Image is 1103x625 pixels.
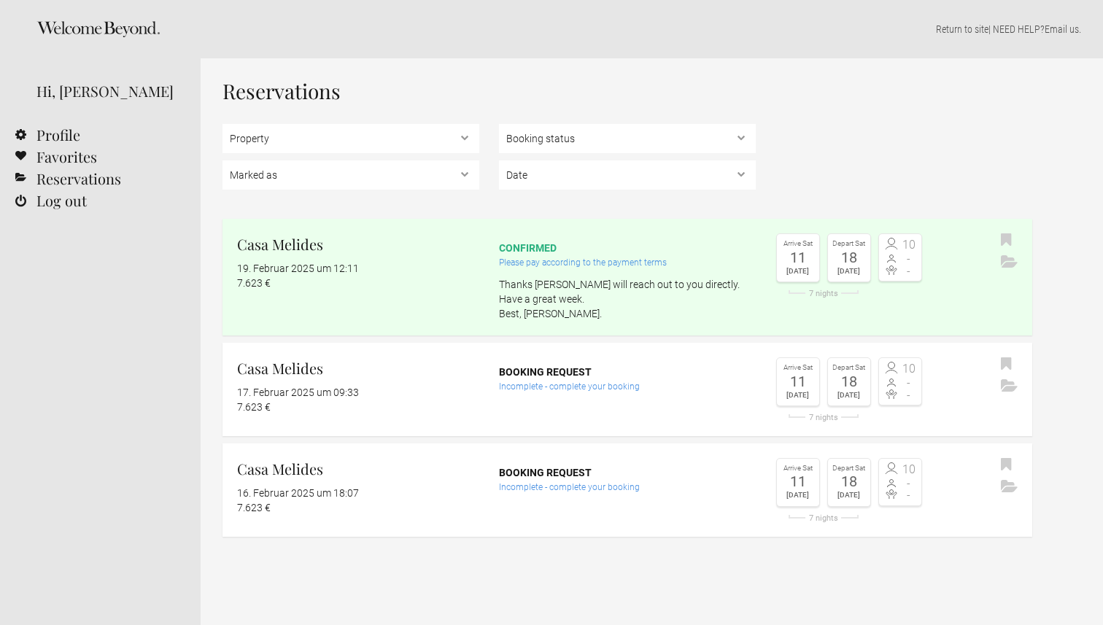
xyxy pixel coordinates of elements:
div: [DATE] [832,265,867,278]
select: , , [499,124,756,153]
div: Depart Sat [832,362,867,374]
h2: Casa Melides [237,458,479,480]
div: Depart Sat [832,462,867,475]
h2: Casa Melides [237,233,479,255]
a: Casa Melides 17. Februar 2025 um 09:33 7.623 € Booking request Incomplete - complete your booking... [222,343,1032,436]
div: 11 [781,374,816,389]
a: Casa Melides 16. Februar 2025 um 18:07 7.623 € Booking request Incomplete - complete your booking... [222,443,1032,537]
h2: Casa Melides [237,357,479,379]
div: 7 nights [776,290,871,298]
select: , , , [222,160,479,190]
div: Incomplete - complete your booking [499,379,756,394]
span: - [900,489,918,501]
div: 18 [832,474,867,489]
div: Booking request [499,465,756,480]
a: Casa Melides 19. Februar 2025 um 12:11 7.623 € confirmed Please pay according to the payment term... [222,219,1032,335]
button: Archive [997,476,1021,498]
flynt-currency: 7.623 € [237,401,271,413]
div: 18 [832,250,867,265]
div: Incomplete - complete your booking [499,480,756,494]
div: [DATE] [781,389,816,402]
div: Please pay according to the payment terms [499,255,756,270]
p: | NEED HELP? . [222,22,1081,36]
div: [DATE] [832,489,867,502]
div: [DATE] [781,265,816,278]
flynt-date-display: 19. Februar 2025 um 12:11 [237,263,359,274]
div: [DATE] [781,489,816,502]
flynt-date-display: 17. Februar 2025 um 09:33 [237,387,359,398]
div: 7 nights [776,414,871,422]
select: , [499,160,756,190]
flynt-currency: 7.623 € [237,502,271,513]
button: Bookmark [997,354,1015,376]
div: 11 [781,474,816,489]
div: Arrive Sat [781,462,816,475]
button: Bookmark [997,230,1015,252]
div: 18 [832,374,867,389]
span: - [900,253,918,265]
p: Thanks [PERSON_NAME] will reach out to you directly. Have a great week. Best, [PERSON_NAME]. [499,277,756,321]
flynt-date-display: 16. Februar 2025 um 18:07 [237,487,359,499]
span: 10 [900,363,918,375]
div: 7 nights [776,514,871,522]
div: confirmed [499,241,756,255]
div: Arrive Sat [781,362,816,374]
span: - [900,377,918,389]
div: Booking request [499,365,756,379]
button: Archive [997,376,1021,397]
span: - [900,478,918,489]
span: 10 [900,239,918,251]
div: Depart Sat [832,238,867,250]
button: Archive [997,252,1021,273]
h1: Reservations [222,80,1032,102]
span: - [900,389,918,401]
a: Return to site [936,23,988,35]
span: 10 [900,464,918,475]
button: Bookmark [997,454,1015,476]
div: [DATE] [832,389,867,402]
flynt-currency: 7.623 € [237,277,271,289]
div: Hi, [PERSON_NAME] [36,80,179,102]
a: Email us [1045,23,1079,35]
span: - [900,265,918,277]
div: 11 [781,250,816,265]
div: Arrive Sat [781,238,816,250]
